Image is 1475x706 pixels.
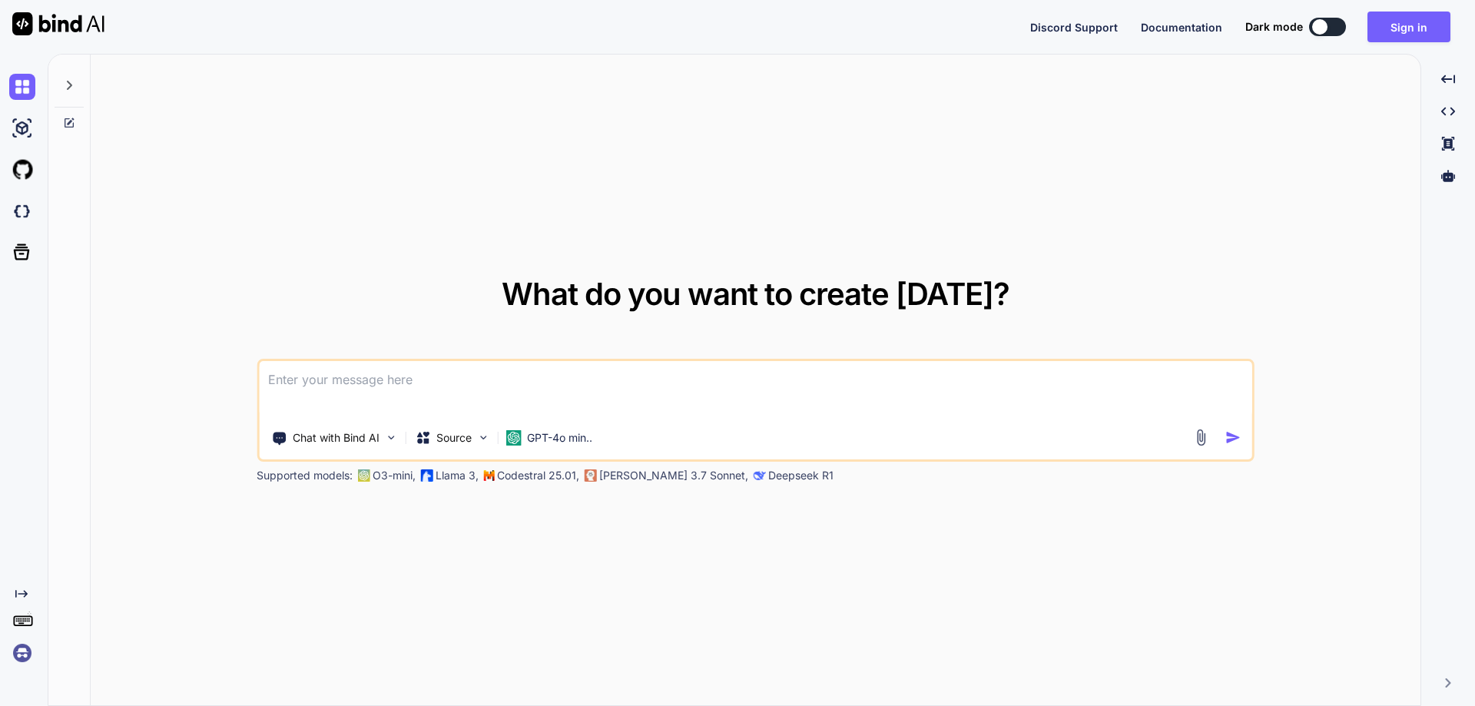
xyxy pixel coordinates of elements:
[9,74,35,100] img: chat
[1030,19,1118,35] button: Discord Support
[9,157,35,183] img: githubLight
[502,275,1009,313] span: What do you want to create [DATE]?
[1192,429,1210,446] img: attachment
[1141,19,1222,35] button: Documentation
[505,430,521,446] img: GPT-4o mini
[436,468,479,483] p: Llama 3,
[373,468,416,483] p: O3-mini,
[527,430,592,446] p: GPT-4o min..
[1367,12,1450,42] button: Sign in
[436,430,472,446] p: Source
[768,468,834,483] p: Deepseek R1
[483,470,494,481] img: Mistral-AI
[1030,21,1118,34] span: Discord Support
[9,640,35,666] img: signin
[599,468,748,483] p: [PERSON_NAME] 3.7 Sonnet,
[1225,429,1241,446] img: icon
[1141,21,1222,34] span: Documentation
[384,431,397,444] img: Pick Tools
[1245,19,1303,35] span: Dark mode
[497,468,579,483] p: Codestral 25.01,
[584,469,596,482] img: claude
[257,468,353,483] p: Supported models:
[293,430,380,446] p: Chat with Bind AI
[9,198,35,224] img: darkCloudIdeIcon
[420,469,433,482] img: Llama2
[476,431,489,444] img: Pick Models
[12,12,104,35] img: Bind AI
[753,469,765,482] img: claude
[357,469,370,482] img: GPT-4
[9,115,35,141] img: ai-studio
